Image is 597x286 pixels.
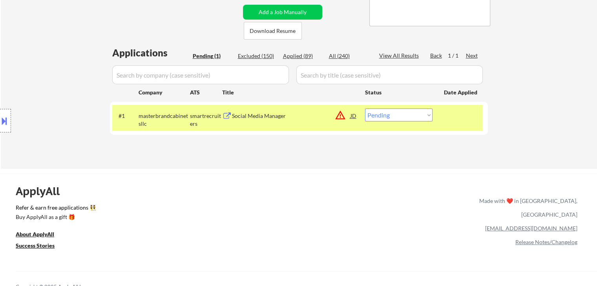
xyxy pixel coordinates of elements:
a: Refer & earn free applications 👯‍♀️ [16,205,315,213]
div: ApplyAll [16,185,69,198]
div: Pending (1) [193,52,232,60]
div: Title [222,89,358,96]
div: 1 / 1 [448,52,466,60]
input: Search by company (case sensitive) [112,65,289,84]
div: Date Applied [444,89,478,96]
div: All (240) [329,52,368,60]
button: Add a Job Manually [243,5,322,20]
div: View All Results [379,52,421,60]
div: Back [430,52,443,60]
div: Company [139,89,190,96]
a: Success Stories [16,242,65,252]
div: JD [350,109,358,123]
div: Social Media Manager [232,112,351,120]
div: Next [466,52,478,60]
div: Made with ❤️ in [GEOGRAPHIC_DATA], [GEOGRAPHIC_DATA] [476,194,577,221]
input: Search by title (case sensitive) [296,65,483,84]
div: Excluded (150) [238,52,277,60]
button: warning_amber [335,110,346,121]
div: smartrecruiters [190,112,222,127]
a: Buy ApplyAll as a gift 🎁 [16,213,94,223]
a: About ApplyAll [16,230,65,240]
div: Applications [112,48,190,58]
button: Download Resume [244,22,302,40]
div: ATS [190,89,222,96]
u: Success Stories [16,242,55,249]
u: About ApplyAll [16,231,54,237]
div: Buy ApplyAll as a gift 🎁 [16,214,94,220]
div: masterbrandcabinetsllc [139,112,190,127]
div: Applied (89) [283,52,322,60]
a: Release Notes/Changelog [515,239,577,245]
a: [EMAIL_ADDRESS][DOMAIN_NAME] [485,225,577,232]
div: Status [365,85,433,99]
